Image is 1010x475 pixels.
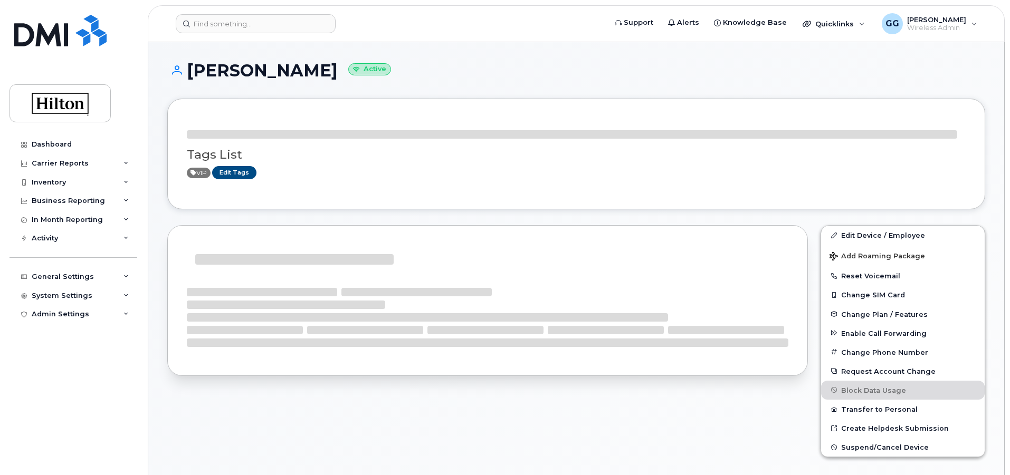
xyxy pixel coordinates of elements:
span: Suspend/Cancel Device [841,443,929,451]
h3: Tags List [187,148,966,161]
span: Enable Call Forwarding [841,329,927,337]
span: Active [187,168,211,178]
button: Reset Voicemail [821,266,985,285]
button: Request Account Change [821,362,985,381]
small: Active [348,63,391,75]
span: Change Plan / Features [841,310,928,318]
span: Add Roaming Package [830,252,925,262]
a: Edit Tags [212,166,256,179]
button: Transfer to Personal [821,400,985,419]
button: Enable Call Forwarding [821,324,985,343]
a: Edit Device / Employee [821,226,985,245]
a: Create Helpdesk Submission [821,419,985,438]
button: Suspend/Cancel Device [821,438,985,457]
button: Add Roaming Package [821,245,985,266]
button: Change SIM Card [821,285,985,304]
button: Block Data Usage [821,381,985,400]
h1: [PERSON_NAME] [167,61,985,80]
button: Change Plan / Features [821,305,985,324]
button: Change Phone Number [821,343,985,362]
